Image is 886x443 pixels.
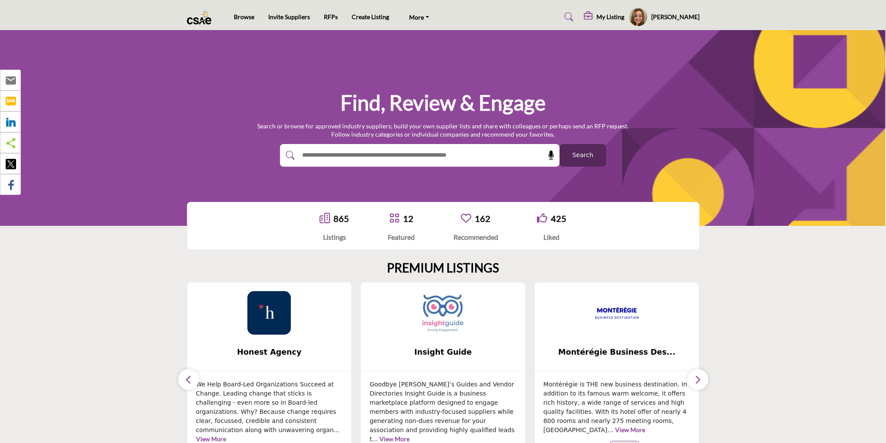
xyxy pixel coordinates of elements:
img: Insight Guide [421,291,465,335]
i: Go to Liked [537,213,547,223]
a: Go to Featured [389,213,400,225]
span: Honest Agency [200,346,339,358]
span: ... [607,426,613,433]
img: Site Logo [187,10,216,24]
span: Search [572,151,593,160]
a: Create Listing [352,13,389,20]
h1: Find, Review & Engage [340,89,546,116]
a: Browse [234,13,254,20]
a: View More [196,435,226,443]
span: Insight Guide [374,346,512,358]
img: Montérégie Business Destination [595,291,639,335]
div: Featured [388,232,415,242]
a: View More [380,435,410,443]
b: Insight Guide [374,341,512,364]
a: 425 [551,213,566,224]
a: Invite Suppliers [268,13,310,20]
a: Insight Guide [361,341,525,364]
p: Search or browse for approved industry suppliers; build your own supplier lists and share with co... [257,122,629,139]
a: 12 [403,213,413,224]
button: Show hide supplier dropdown [629,7,648,27]
a: Honest Agency [187,341,352,364]
a: 162 [475,213,490,224]
a: Search [556,10,579,24]
a: RFPs [324,13,338,20]
button: Search [560,144,606,167]
span: ... [372,436,378,443]
a: 865 [333,213,349,224]
h5: My Listing [596,13,624,21]
div: Listings [320,232,349,242]
div: Liked [537,232,566,242]
span: ... [334,426,340,433]
a: Montérégie Business Des... [535,341,699,364]
img: Honest Agency [247,291,291,335]
a: More [403,11,435,23]
div: Recommended [453,232,498,242]
span: Montérégie Business Des... [548,346,686,358]
h2: PREMIUM LISTINGS [387,261,499,275]
a: View More [615,426,645,433]
h5: [PERSON_NAME] [651,13,699,21]
p: Montérégie is THE new business destination. In addition to its famous warm welcome, it offers ric... [543,380,690,435]
a: Go to Recommended [461,213,471,225]
b: Montérégie Business Destination [548,341,686,364]
b: Honest Agency [200,341,339,364]
div: My Listing [584,12,624,22]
